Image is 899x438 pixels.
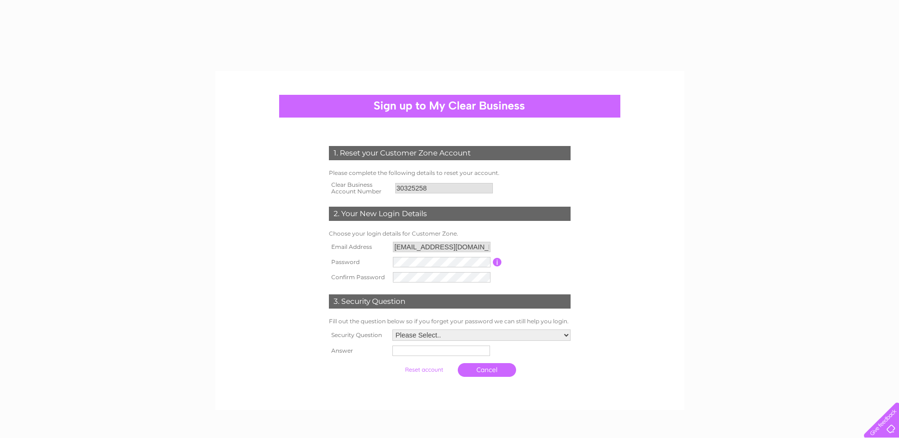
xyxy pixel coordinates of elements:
[329,146,571,160] div: 1. Reset your Customer Zone Account
[327,316,573,327] td: Fill out the question below so if you forget your password we can still help you login.
[327,255,391,270] th: Password
[458,363,516,377] a: Cancel
[395,363,453,376] input: Submit
[329,294,571,309] div: 3. Security Question
[493,258,502,266] input: Information
[327,327,390,343] th: Security Question
[327,228,573,239] td: Choose your login details for Customer Zone.
[327,239,391,255] th: Email Address
[329,207,571,221] div: 2. Your New Login Details
[327,270,391,285] th: Confirm Password
[327,343,390,358] th: Answer
[327,179,393,198] th: Clear Business Account Number
[327,167,573,179] td: Please complete the following details to reset your account.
